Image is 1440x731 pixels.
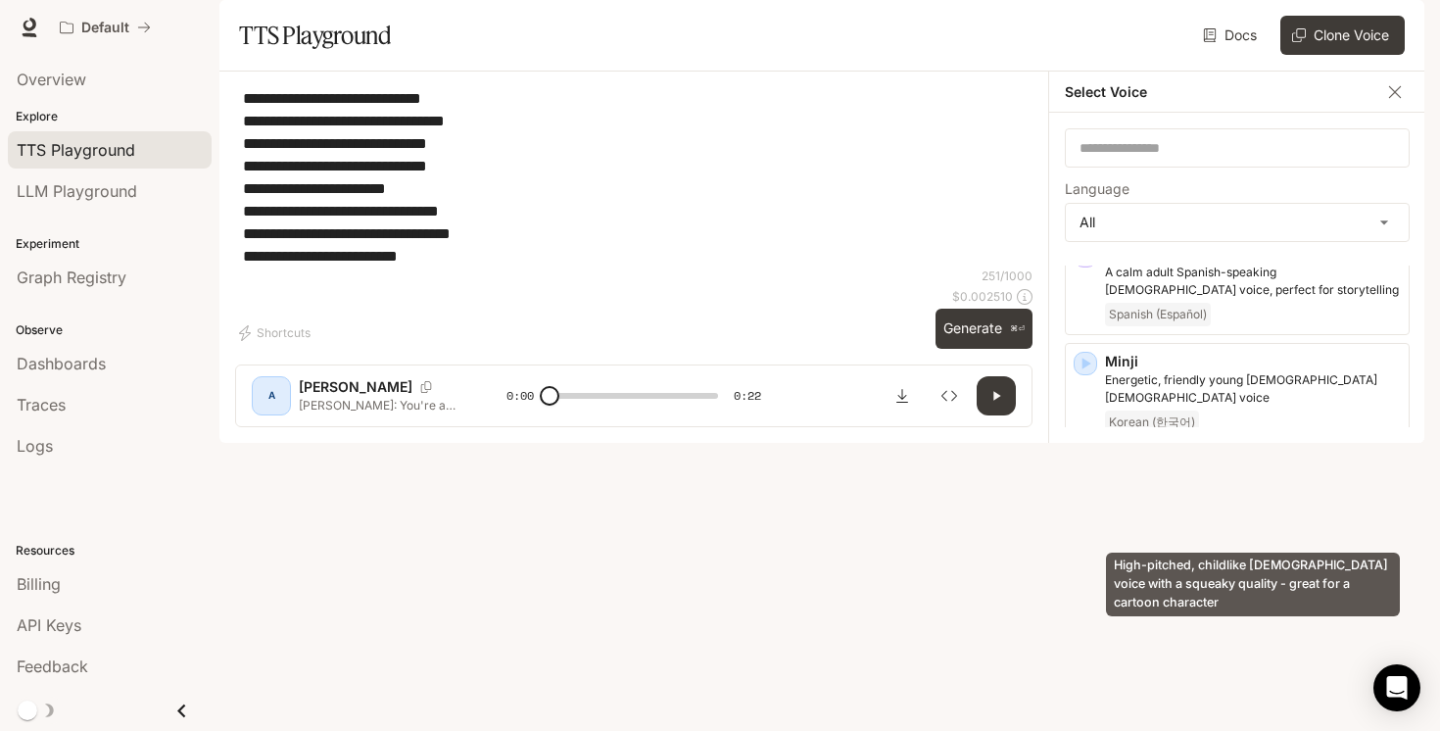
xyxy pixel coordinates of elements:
[51,8,160,47] button: All workspaces
[239,16,391,55] h1: TTS Playground
[299,377,412,397] p: [PERSON_NAME]
[1065,182,1129,196] p: Language
[412,381,440,393] button: Copy Voice ID
[1010,323,1025,335] p: ⌘⏎
[734,386,761,406] span: 0:22
[235,317,318,349] button: Shortcuts
[506,386,534,406] span: 0:00
[1066,204,1409,241] div: All
[930,376,969,415] button: Inspect
[1106,553,1400,616] div: High-pitched, childlike [DEMOGRAPHIC_DATA] voice with a squeaky quality - great for a cartoon cha...
[1105,371,1401,407] p: Energetic, friendly young Korean female voice
[1373,664,1420,711] div: Open Intercom Messenger
[1105,352,1401,371] p: Minji
[1105,303,1211,326] span: Spanish (Español)
[883,376,922,415] button: Download audio
[1280,16,1405,55] button: Clone Voice
[936,309,1032,349] button: Generate⌘⏎
[1105,411,1199,434] span: Korean (한국어)
[81,20,129,36] p: Default
[1199,16,1265,55] a: Docs
[299,397,459,414] p: [PERSON_NAME]: You're a wizard [PERSON_NAME]. [PERSON_NAME]: [surprised] I'm a... WHAT?! [PERSON_...
[1105,264,1401,299] p: A calm adult Spanish-speaking male voice, perfect for storytelling
[256,380,287,412] div: A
